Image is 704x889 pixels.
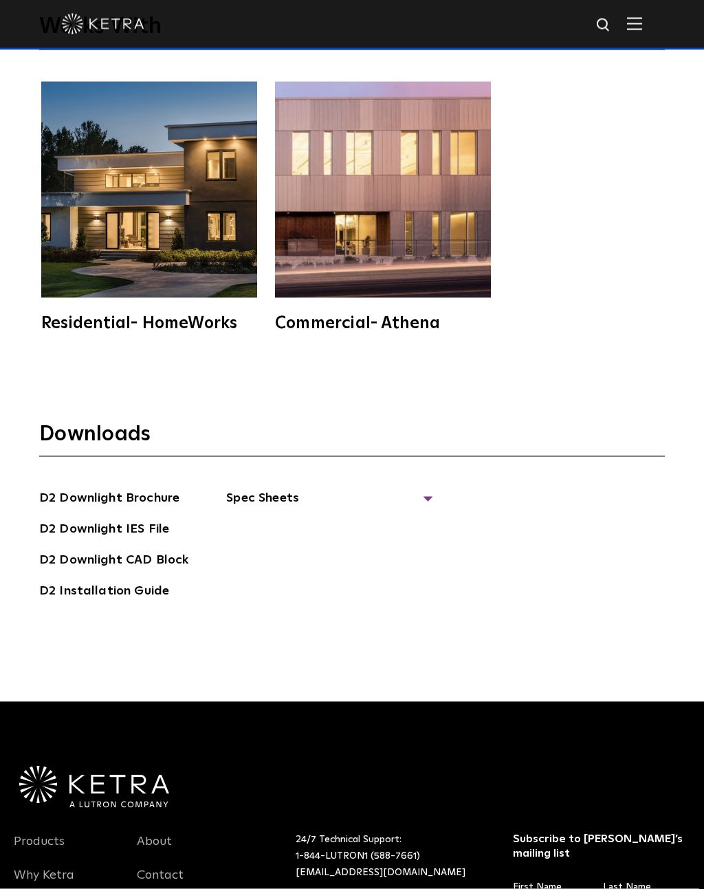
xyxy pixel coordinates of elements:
a: D2 Installation Guide [39,581,169,603]
img: Hamburger%20Nav.svg [627,17,642,30]
img: Ketra-aLutronCo_White_RGB [19,766,169,808]
a: Residential- HomeWorks [39,82,259,332]
p: 24/7 Technical Support: [296,832,478,881]
h3: Subscribe to [PERSON_NAME]’s mailing list [513,832,687,861]
img: ketra-logo-2019-white [62,14,144,34]
a: D2 Downlight Brochure [39,489,179,511]
a: D2 Downlight CAD Block [39,550,188,572]
img: homeworks_hero [41,82,257,298]
a: Products [14,834,65,866]
div: Residential- HomeWorks [41,315,257,332]
a: [EMAIL_ADDRESS][DOMAIN_NAME] [296,868,465,877]
a: 1-844-LUTRON1 (588-7661) [296,851,420,861]
span: Spec Sheets [226,489,432,519]
img: search icon [595,17,613,34]
a: D2 Downlight IES File [39,520,169,542]
img: athena-square [275,82,491,298]
a: Commercial- Athena [273,82,493,332]
div: Commercial- Athena [275,315,491,332]
h3: Downloads [39,421,665,457]
a: About [137,834,172,866]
